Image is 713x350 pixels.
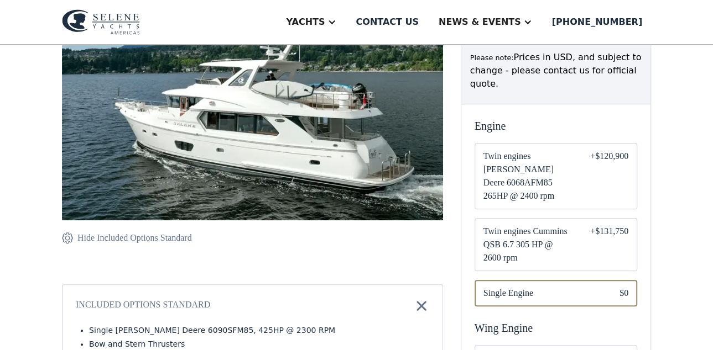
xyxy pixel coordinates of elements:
div: Included Options Standard [76,298,210,314]
div: Yachts [286,15,325,29]
div: +$131,750 [590,225,628,264]
img: icon [414,298,429,314]
span: Twin engines [PERSON_NAME] Deere 6068AFM85 265HP @ 2400 rpm [483,150,573,203]
div: Engine [475,118,637,134]
li: Bow and Stern Thrusters [89,338,429,350]
a: Hide Included Options Standard [62,231,192,245]
div: Contact us [356,15,419,29]
img: logo [62,9,140,35]
div: +$120,900 [590,150,628,203]
div: $0 [620,287,628,300]
span: Twin engines Cummins QSB 6.7 305 HP @ 2600 rpm [483,225,573,264]
div: Hide Included Options Standard [77,231,192,245]
img: icon [62,231,73,245]
span: Single Engine [483,287,602,300]
div: Prices in USD, and subject to change - please contact us for official quote. [470,51,642,91]
div: [PHONE_NUMBER] [552,15,642,29]
div: Wing Engine [475,320,637,336]
span: Please note: [470,54,514,62]
div: News & EVENTS [439,15,521,29]
li: Single [PERSON_NAME] Deere 6090SFM85, 425HP @ 2300 RPM [89,325,429,336]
